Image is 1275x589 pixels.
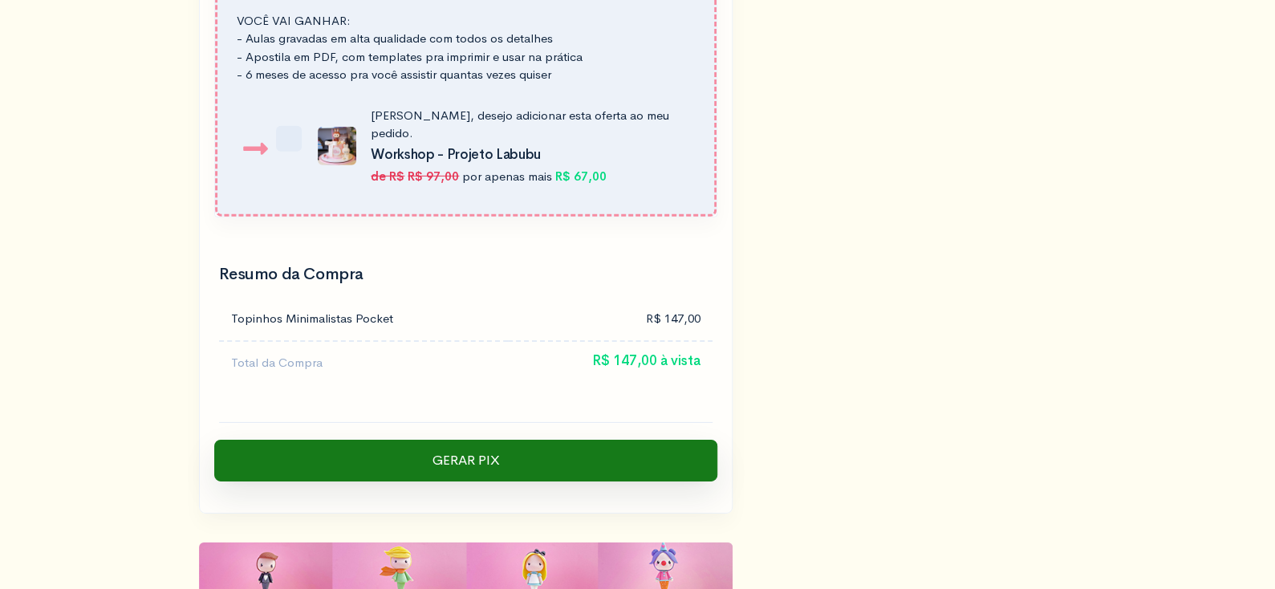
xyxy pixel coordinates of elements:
strong: R$ 97,00 [408,169,459,184]
h2: Resumo da Compra [219,266,713,283]
td: R$ 147,00 [508,298,713,341]
strong: R$ 67,00 [555,169,607,184]
td: Topinhos Minimalistas Pocket [219,298,507,341]
td: Total da Compra [219,341,507,384]
span: [PERSON_NAME], desejo adicionar esta oferta ao meu pedido. [371,108,669,141]
p: VOCÊ VAI GANHAR: - Aulas gravadas em alta qualidade com todos os detalhes - Apostila em PDF, com ... [237,12,695,84]
td: R$ 147,00 à vista [508,341,713,384]
strong: de R$ [371,169,404,184]
input: Gerar PIX [214,440,717,481]
span: por apenas mais [462,169,552,184]
img: Workshop Labubu [318,127,356,165]
h3: Workshop - Projeto Labubu [371,148,685,163]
